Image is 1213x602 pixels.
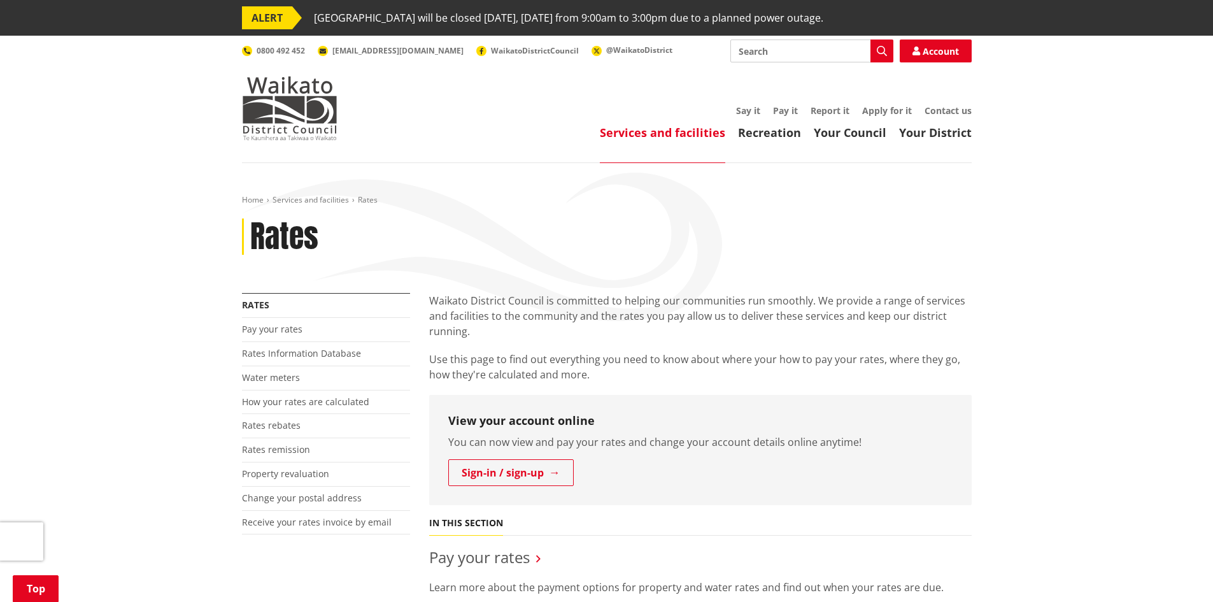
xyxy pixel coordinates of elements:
[242,371,300,383] a: Water meters
[811,104,849,117] a: Report it
[242,45,305,56] a: 0800 492 452
[273,194,349,205] a: Services and facilities
[448,434,953,450] p: You can now view and pay your rates and change your account details online anytime!
[814,125,886,140] a: Your Council
[358,194,378,205] span: Rates
[242,6,292,29] span: ALERT
[429,547,530,568] a: Pay your rates
[332,45,464,56] span: [EMAIL_ADDRESS][DOMAIN_NAME]
[242,195,972,206] nav: breadcrumb
[736,104,760,117] a: Say it
[250,219,318,255] h1: Rates
[242,419,301,431] a: Rates rebates
[899,125,972,140] a: Your District
[242,194,264,205] a: Home
[242,516,392,528] a: Receive your rates invoice by email
[242,468,329,480] a: Property revaluation
[429,352,972,382] p: Use this page to find out everything you need to know about where your how to pay your rates, whe...
[242,323,302,335] a: Pay your rates
[242,347,361,359] a: Rates Information Database
[429,580,972,595] p: Learn more about the payment options for property and water rates and find out when your rates ar...
[318,45,464,56] a: [EMAIL_ADDRESS][DOMAIN_NAME]
[773,104,798,117] a: Pay it
[429,518,503,529] h5: In this section
[13,575,59,602] a: Top
[925,104,972,117] a: Contact us
[600,125,725,140] a: Services and facilities
[242,396,369,408] a: How your rates are calculated
[900,39,972,62] a: Account
[242,299,269,311] a: Rates
[448,459,574,486] a: Sign-in / sign-up
[448,414,953,428] h3: View your account online
[242,76,337,140] img: Waikato District Council - Te Kaunihera aa Takiwaa o Waikato
[476,45,579,56] a: WaikatoDistrictCouncil
[862,104,912,117] a: Apply for it
[491,45,579,56] span: WaikatoDistrictCouncil
[242,443,310,455] a: Rates remission
[730,39,893,62] input: Search input
[242,492,362,504] a: Change your postal address
[738,125,801,140] a: Recreation
[257,45,305,56] span: 0800 492 452
[606,45,672,55] span: @WaikatoDistrict
[429,293,972,339] p: Waikato District Council is committed to helping our communities run smoothly. We provide a range...
[314,6,823,29] span: [GEOGRAPHIC_DATA] will be closed [DATE], [DATE] from 9:00am to 3:00pm due to a planned power outage.
[592,45,672,55] a: @WaikatoDistrict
